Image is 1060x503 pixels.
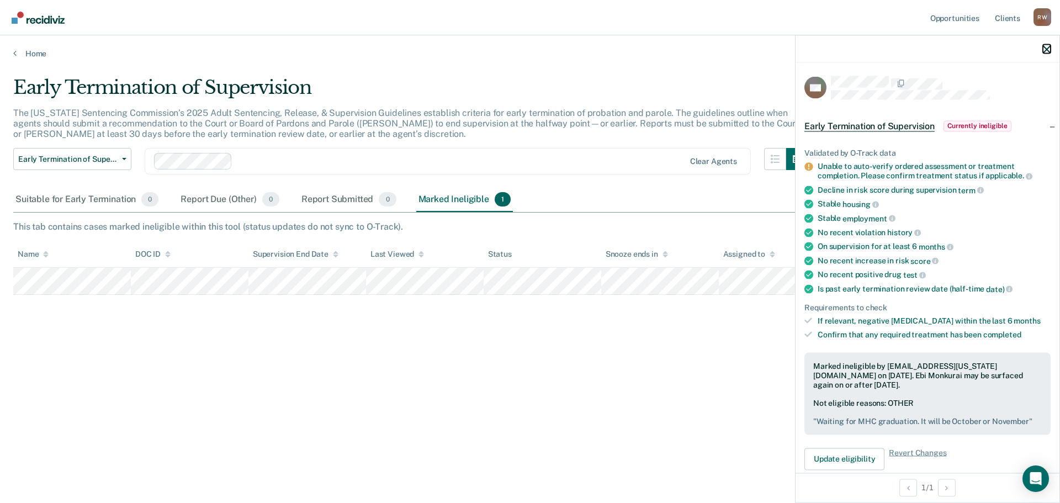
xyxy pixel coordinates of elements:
div: Marked Ineligible [416,188,513,212]
span: Early Termination of Supervision [18,155,118,164]
div: Suitable for Early Termination [13,188,161,212]
span: Revert Changes [889,448,946,470]
p: The [US_STATE] Sentencing Commission’s 2025 Adult Sentencing, Release, & Supervision Guidelines e... [13,108,799,139]
div: No recent violation [818,227,1051,237]
button: Next Opportunity [938,479,956,496]
div: Decline in risk score during supervision [818,185,1051,195]
div: This tab contains cases marked ineligible within this tool (status updates do not sync to O-Track). [13,221,1047,232]
span: term [958,186,983,194]
span: score [910,256,939,265]
pre: " Waiting for MHC graduation. It will be October or November " [813,416,1042,426]
div: 1 / 1 [796,473,1059,502]
span: completed [983,330,1021,339]
div: Last Viewed [370,250,424,259]
div: Is past early termination review date (half-time [818,284,1051,294]
div: Open Intercom Messenger [1022,465,1049,492]
div: R W [1033,8,1051,26]
div: No recent positive drug [818,270,1051,280]
div: Validated by O-Track data [804,148,1051,157]
div: On supervision for at least 6 [818,242,1051,252]
button: Update eligibility [804,448,884,470]
div: If relevant, negative [MEDICAL_DATA] within the last 6 [818,316,1051,326]
div: Early Termination of Supervision [13,76,808,108]
button: Previous Opportunity [899,479,917,496]
span: housing [842,200,879,209]
span: test [903,271,926,279]
img: Recidiviz [12,12,65,24]
span: 1 [495,192,511,207]
div: Not eligible reasons: OTHER [813,399,1042,426]
div: Confirm that any required treatment has been [818,330,1051,340]
div: Snooze ends in [606,250,668,259]
div: Assigned to [723,250,775,259]
div: Stable [818,213,1051,223]
div: Status [488,250,512,259]
span: months [919,242,953,251]
div: Stable [818,199,1051,209]
a: Home [13,49,1047,59]
div: Report Submitted [299,188,399,212]
div: Unable to auto-verify ordered assessment or treatment completion. Please confirm treatment status... [818,162,1051,181]
div: Name [18,250,49,259]
div: DOC ID [135,250,171,259]
span: 0 [379,192,396,207]
div: Requirements to check [804,303,1051,312]
span: months [1014,316,1040,325]
span: employment [842,214,895,223]
span: Early Termination of Supervision [804,120,935,131]
div: Marked ineligible by [EMAIL_ADDRESS][US_STATE][DOMAIN_NAME] on [DATE]. Ebi Monkurai may be surfac... [813,361,1042,389]
span: 0 [141,192,158,207]
span: 0 [262,192,279,207]
span: Currently ineligible [944,120,1011,131]
span: date) [986,284,1013,293]
div: No recent increase in risk [818,256,1051,266]
div: Supervision End Date [253,250,338,259]
button: Profile dropdown button [1033,8,1051,26]
div: Early Termination of SupervisionCurrently ineligible [796,108,1059,144]
span: history [887,228,921,237]
div: Clear agents [690,157,737,166]
div: Report Due (Other) [178,188,281,212]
